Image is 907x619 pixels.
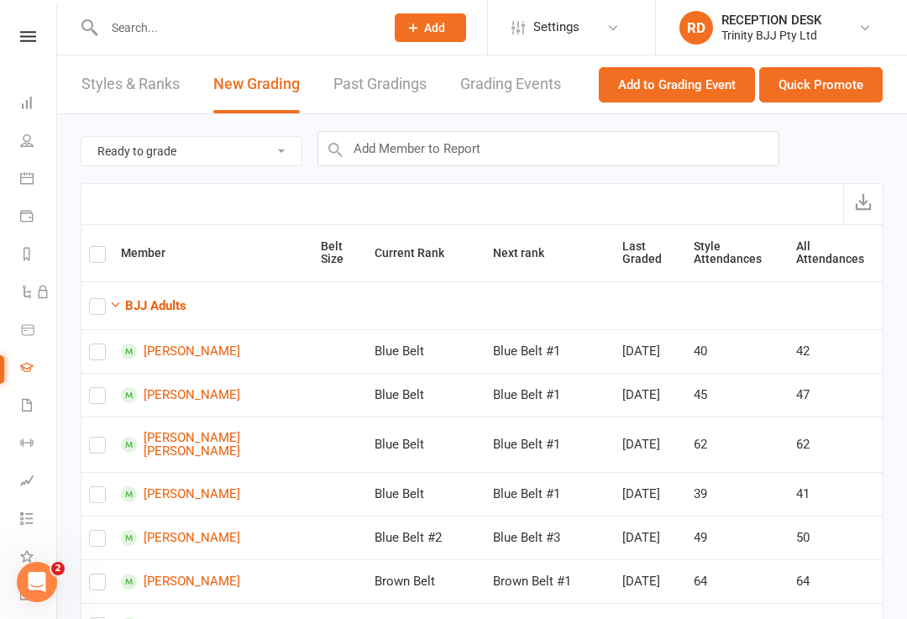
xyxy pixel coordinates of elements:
td: Blue Belt [367,417,486,472]
td: 49 [686,516,789,559]
div: RECEPTION DESK [721,13,821,28]
td: Blue Belt #1 [485,472,614,516]
a: Product Sales [20,312,58,350]
td: Blue Belt #1 [485,329,614,373]
a: Payments [20,199,58,237]
input: Add Member to Report [317,131,779,166]
a: [PERSON_NAME] [121,530,306,546]
a: Past Gradings [333,55,427,113]
td: Blue Belt #2 [367,516,486,559]
span: 2 [51,562,65,575]
td: [DATE] [615,559,686,603]
td: Blue Belt [367,373,486,417]
th: All Attendances [789,225,883,281]
a: People [20,123,58,161]
td: Brown Belt [367,559,486,603]
td: 40 [686,329,789,373]
td: 64 [789,559,883,603]
td: 41 [789,472,883,516]
th: Next rank [485,225,614,281]
td: 45 [686,373,789,417]
button: Add to Grading Event [599,67,755,102]
th: Current Rank [367,225,486,281]
div: RD [679,11,713,45]
a: [PERSON_NAME] [121,387,306,403]
th: Belt Size [313,225,367,281]
td: 47 [789,373,883,417]
button: Add [395,13,466,42]
a: Reports [20,237,58,275]
td: Blue Belt [367,472,486,516]
td: Blue Belt #1 [485,373,614,417]
a: [PERSON_NAME] [PERSON_NAME] [121,431,306,459]
a: Assessments [20,464,58,501]
button: BJJ Adults [109,296,186,316]
td: [DATE] [615,516,686,559]
td: 62 [789,417,883,472]
a: [PERSON_NAME] [121,574,306,590]
td: [DATE] [615,329,686,373]
span: Add [424,21,445,34]
td: 42 [789,329,883,373]
td: Blue Belt #1 [485,417,614,472]
td: 39 [686,472,789,516]
iframe: Intercom live chat [17,562,57,602]
td: 64 [686,559,789,603]
strong: BJJ Adults [125,298,186,313]
input: Search... [99,16,373,39]
td: [DATE] [615,373,686,417]
button: Quick Promote [759,67,883,102]
a: New Grading [213,55,300,113]
td: 50 [789,516,883,559]
td: 62 [686,417,789,472]
a: Calendar [20,161,58,199]
a: What's New [20,539,58,577]
td: Blue Belt [367,329,486,373]
a: [PERSON_NAME] [121,344,306,359]
td: Blue Belt #3 [485,516,614,559]
th: Last Graded [615,225,686,281]
th: Member [113,225,313,281]
a: Grading Events [460,55,561,113]
a: [PERSON_NAME] [121,486,306,502]
td: [DATE] [615,472,686,516]
th: Style Attendances [686,225,789,281]
th: Select all [81,225,113,281]
div: Trinity BJJ Pty Ltd [721,28,821,43]
span: Settings [533,8,579,46]
a: Dashboard [20,86,58,123]
a: Styles & Ranks [81,55,180,113]
td: Brown Belt #1 [485,559,614,603]
td: [DATE] [615,417,686,472]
